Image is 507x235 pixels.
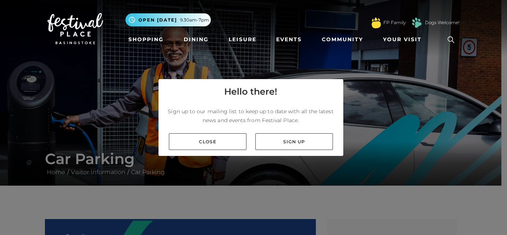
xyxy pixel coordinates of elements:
p: Sign up to our mailing list to keep up to date with all the latest news and events from Festival ... [164,107,337,125]
a: Leisure [226,33,259,46]
h4: Hello there! [224,85,277,98]
a: Your Visit [380,33,428,46]
a: Shopping [125,33,167,46]
a: Sign up [255,133,333,150]
a: Dining [181,33,212,46]
a: Close [169,133,246,150]
span: 9.30am-7pm [180,17,209,23]
button: Open [DATE] 9.30am-7pm [125,13,211,26]
span: Open [DATE] [138,17,177,23]
a: Dogs Welcome! [425,19,459,26]
img: Festival Place Logo [48,13,103,44]
a: Events [273,33,305,46]
a: FP Family [383,19,406,26]
span: Your Visit [383,36,422,43]
a: Community [319,33,366,46]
